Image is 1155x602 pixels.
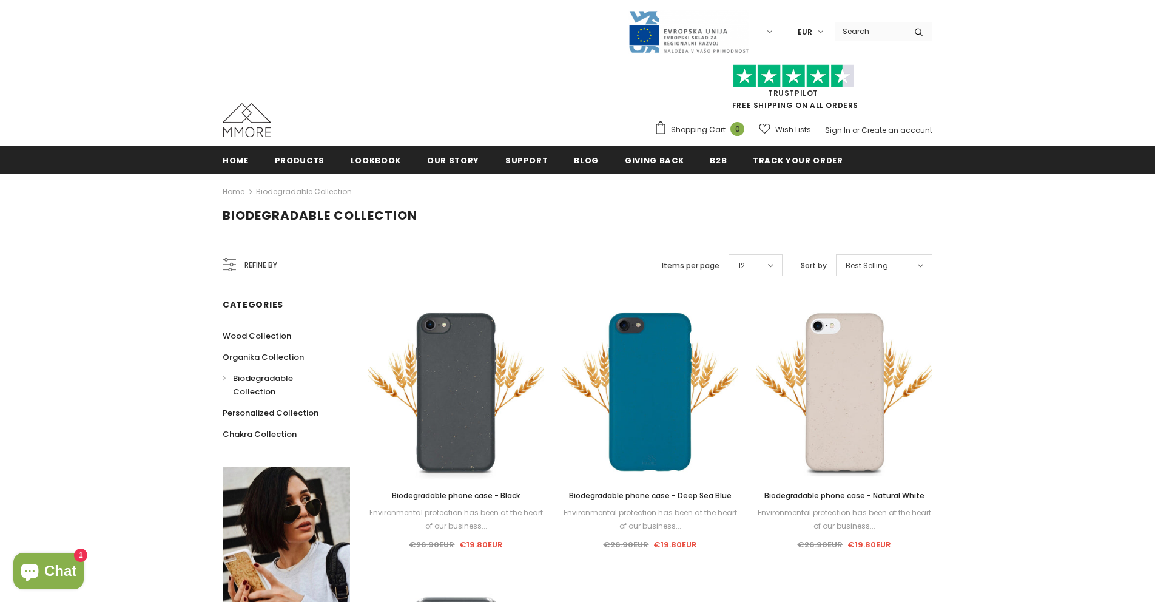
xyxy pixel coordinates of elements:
inbox-online-store-chat: Shopify online store chat [10,553,87,592]
span: Best Selling [846,260,888,272]
a: Personalized Collection [223,402,318,424]
div: Environmental protection has been at the heart of our business... [368,506,544,533]
a: Sign In [825,125,850,135]
span: Categories [223,299,283,311]
span: Shopping Cart [671,124,726,136]
span: Personalized Collection [223,407,318,419]
a: Products [275,146,325,174]
span: support [505,155,548,166]
span: Biodegradable phone case - Black [392,490,520,501]
a: Wood Collection [223,325,291,347]
a: Wish Lists [759,119,811,140]
a: Chakra Collection [223,424,297,445]
span: €26.90EUR [409,539,454,550]
a: Biodegradable phone case - Black [368,489,544,502]
div: Environmental protection has been at the heart of our business... [756,506,932,533]
span: €19.80EUR [653,539,697,550]
span: Biodegradable Collection [223,207,417,224]
label: Items per page [662,260,719,272]
a: Biodegradable phone case - Deep Sea Blue [562,489,738,502]
a: Lookbook [351,146,401,174]
span: Track your order [753,155,843,166]
a: Track your order [753,146,843,174]
span: €19.80EUR [459,539,503,550]
a: Biodegradable Collection [256,186,352,197]
a: Our Story [427,146,479,174]
span: Lookbook [351,155,401,166]
span: Chakra Collection [223,428,297,440]
a: Biodegradable Collection [223,368,337,402]
a: Blog [574,146,599,174]
span: Wish Lists [775,124,811,136]
span: Blog [574,155,599,166]
input: Search Site [835,22,905,40]
span: €19.80EUR [847,539,891,550]
a: Javni Razpis [628,26,749,36]
span: or [852,125,860,135]
a: B2B [710,146,727,174]
span: Giving back [625,155,684,166]
span: Wood Collection [223,330,291,342]
span: Home [223,155,249,166]
span: Refine by [244,259,277,272]
span: Biodegradable phone case - Deep Sea Blue [569,490,732,501]
label: Sort by [801,260,827,272]
span: Biodegradable phone case - Natural White [764,490,924,501]
span: Organika Collection [223,351,304,363]
span: €26.90EUR [797,539,843,550]
a: Home [223,184,244,199]
img: Javni Razpis [628,10,749,54]
a: Home [223,146,249,174]
a: Biodegradable phone case - Natural White [756,489,932,502]
span: EUR [798,26,812,38]
div: Environmental protection has been at the heart of our business... [562,506,738,533]
span: €26.90EUR [603,539,648,550]
a: Create an account [861,125,932,135]
span: Our Story [427,155,479,166]
a: support [505,146,548,174]
a: Trustpilot [768,88,818,98]
img: MMORE Cases [223,103,271,137]
span: 0 [730,122,744,136]
span: FREE SHIPPING ON ALL ORDERS [654,70,932,110]
img: Trust Pilot Stars [733,64,854,88]
a: Giving back [625,146,684,174]
span: B2B [710,155,727,166]
a: Shopping Cart 0 [654,121,750,139]
span: Products [275,155,325,166]
span: 12 [738,260,745,272]
span: Biodegradable Collection [233,373,293,397]
a: Organika Collection [223,347,304,368]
